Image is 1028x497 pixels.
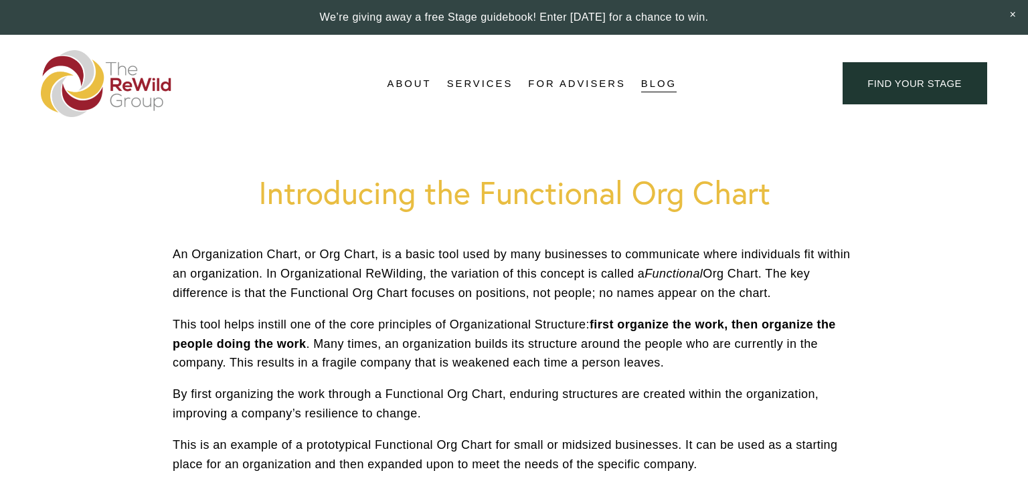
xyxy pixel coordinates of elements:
span: About [388,75,432,93]
p: This tool helps instill one of the core principles of Organizational Structure: . Many times, an ... [173,315,855,373]
a: For Advisers [528,74,625,94]
a: folder dropdown [447,74,513,94]
p: An Organization Chart, or Org Chart, is a basic tool used by many businesses to communicate where... [173,245,855,302]
em: Functional [645,267,703,280]
a: folder dropdown [388,74,432,94]
a: Blog [641,74,677,94]
span: Services [447,75,513,93]
h1: Introducing the Functional Org Chart [173,173,855,211]
img: The ReWild Group [41,50,172,117]
p: This is an example of a prototypical Functional Org Chart for small or midsized businesses. It ca... [173,435,855,474]
p: By first organizing the work through a Functional Org Chart, enduring structures are created with... [173,385,855,423]
a: find your stage [843,62,987,104]
strong: first organize the work, then organize the people doing the work [173,318,839,351]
